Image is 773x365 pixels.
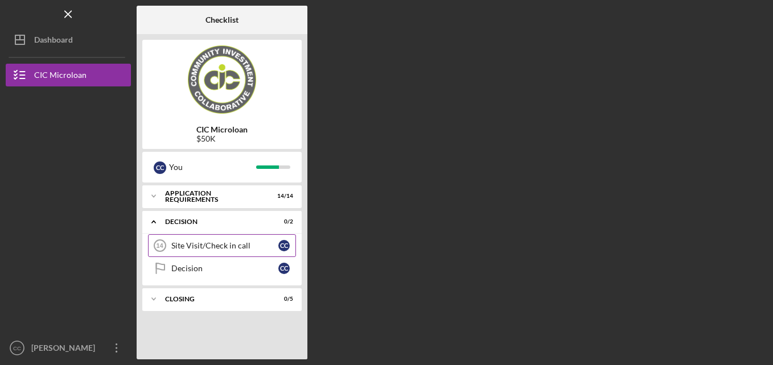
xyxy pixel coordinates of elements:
b: Checklist [205,15,239,24]
div: You [169,157,256,177]
a: DecisionCC [148,257,296,280]
button: CIC Microloan [6,64,131,86]
div: 0 / 5 [273,296,293,302]
div: $50K [196,134,248,143]
div: C C [154,161,166,174]
button: Dashboard [6,28,131,51]
div: Decision [165,218,265,225]
text: CC [13,345,21,351]
div: 0 / 2 [273,218,293,225]
img: Product logo [142,45,302,114]
div: APPLICATION REQUIREMENTS [165,190,265,203]
div: C C [278,263,290,274]
div: [PERSON_NAME] [28,337,102,362]
div: Dashboard [34,28,73,54]
div: C C [278,240,290,251]
div: CLOSING [165,296,265,302]
a: 14Site Visit/Check in callCC [148,234,296,257]
button: CC[PERSON_NAME] [6,337,131,359]
div: Site Visit/Check in call [171,241,278,250]
div: CIC Microloan [34,64,87,89]
tspan: 14 [156,242,163,249]
div: Decision [171,264,278,273]
b: CIC Microloan [196,125,248,134]
div: 14 / 14 [273,193,293,200]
